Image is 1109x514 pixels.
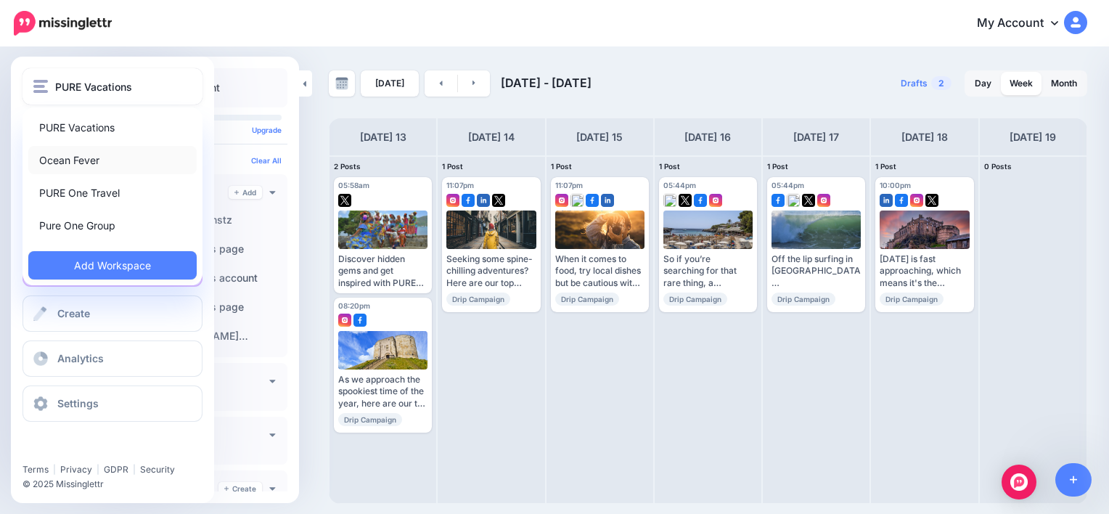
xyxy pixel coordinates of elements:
iframe: Twitter Follow Button [22,443,133,457]
h4: [DATE] 14 [468,128,515,146]
a: Privacy [60,464,92,475]
a: Create [218,482,262,495]
img: bluesky-square.png [663,194,676,207]
img: facebook-square.png [586,194,599,207]
span: Analytics [57,352,104,364]
img: instagram-square.png [338,314,351,327]
div: Discover hidden gems and get inspired with PURE VACATIONS! 🌍✨ Explore the beauty and uniqueness o... [338,253,427,289]
img: instagram-square.png [446,194,459,207]
img: twitter-square.png [925,194,938,207]
h4: [DATE] 18 [901,128,948,146]
img: facebook-square.png [772,194,785,207]
a: Week [1001,72,1042,95]
span: Drip Campaign [446,293,510,306]
img: instagram-square.png [555,194,568,207]
span: 11:07pm [446,181,474,189]
span: PURE Vacations [55,78,132,95]
a: Drafts2 [892,70,960,97]
a: Month [1042,72,1086,95]
a: Clear All [251,156,282,165]
img: menu.png [33,80,48,93]
span: | [97,464,99,475]
img: linkedin-square.png [601,194,614,207]
img: linkedin-square.png [477,194,490,207]
h4: [DATE] 17 [793,128,839,146]
img: facebook-square.png [462,194,475,207]
img: linkedin-square.png [880,194,893,207]
span: Drip Campaign [663,293,727,306]
h4: [DATE] 19 [1010,128,1056,146]
span: 2 [931,76,952,90]
a: PURE Vacations [28,113,197,142]
h4: [DATE] 13 [360,128,406,146]
span: 0 Posts [984,162,1012,171]
img: Missinglettr [14,11,112,36]
a: Add Workspace [28,251,197,280]
a: Analytics [22,340,202,377]
span: 1 Post [551,162,572,171]
span: 1 Post [767,162,788,171]
span: 10:00pm [880,181,911,189]
img: instagram-square.png [709,194,722,207]
img: facebook-square.png [353,314,367,327]
span: 1 Post [659,162,680,171]
span: 11:07pm [555,181,583,189]
div: As we approach the spookiest time of the year, here are our top picks for the most eerie location... [338,374,427,409]
button: PURE Vacations [22,68,202,105]
span: [DATE] - [DATE] [501,76,592,90]
h4: [DATE] 16 [684,128,731,146]
img: facebook-square.png [895,194,908,207]
span: 05:58am [338,181,369,189]
div: Seeking some spine-chilling adventures? Here are our top picks for places that will give you [PER... [446,253,536,289]
span: 05:44pm [772,181,804,189]
span: | [133,464,136,475]
span: Drafts [901,79,928,88]
img: instagram-square.png [817,194,830,207]
div: Off the lip surfing in [GEOGRAPHIC_DATA] Read more 👉 [URL] #Surfing #Surftrip #SurfTravel [772,253,861,289]
img: twitter-square.png [338,194,351,207]
a: Terms [22,464,49,475]
img: twitter-square.png [802,194,815,207]
a: Settings [22,385,202,422]
a: Ocean Fever [28,146,197,174]
img: twitter-square.png [679,194,692,207]
img: calendar-grey-darker.png [335,77,348,90]
img: instagram-square.png [910,194,923,207]
a: Day [966,72,1000,95]
span: Drip Campaign [880,293,944,306]
img: bluesky-square.png [787,194,800,207]
img: bluesky-square.png [570,194,584,207]
img: facebook-square.png [694,194,707,207]
a: Security [140,464,175,475]
div: Open Intercom Messenger [1002,465,1036,499]
div: [DATE] is fast approaching, which means it's the perfect time to experience some unique locations... [880,253,969,289]
div: So if you’re searching for that rare thing, a Mediterranean escape with soul, Menorca might just ... [663,253,753,289]
span: 1 Post [875,162,896,171]
a: Create [22,295,202,332]
span: Drip Campaign [772,293,835,306]
li: © 2025 Missinglettr [22,477,211,491]
a: Add [229,186,262,199]
span: Create [57,307,90,319]
a: GDPR [104,464,128,475]
a: My Account [962,6,1087,41]
span: 1 Post [442,162,463,171]
div: When it comes to food, try local dishes but be cautious with street food and water. Read more 👉 [... [555,253,644,289]
img: twitter-square.png [492,194,505,207]
a: [DATE] [361,70,419,97]
h4: [DATE] 15 [576,128,623,146]
span: 05:44pm [663,181,696,189]
span: | [53,464,56,475]
a: Upgrade [252,126,282,134]
span: Settings [57,397,99,409]
a: PURE One Travel [28,179,197,207]
span: Drip Campaign [555,293,619,306]
a: Pure One Group [28,211,197,240]
span: Drip Campaign [338,413,402,426]
span: 2 Posts [334,162,361,171]
span: 08:20pm [338,301,370,310]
